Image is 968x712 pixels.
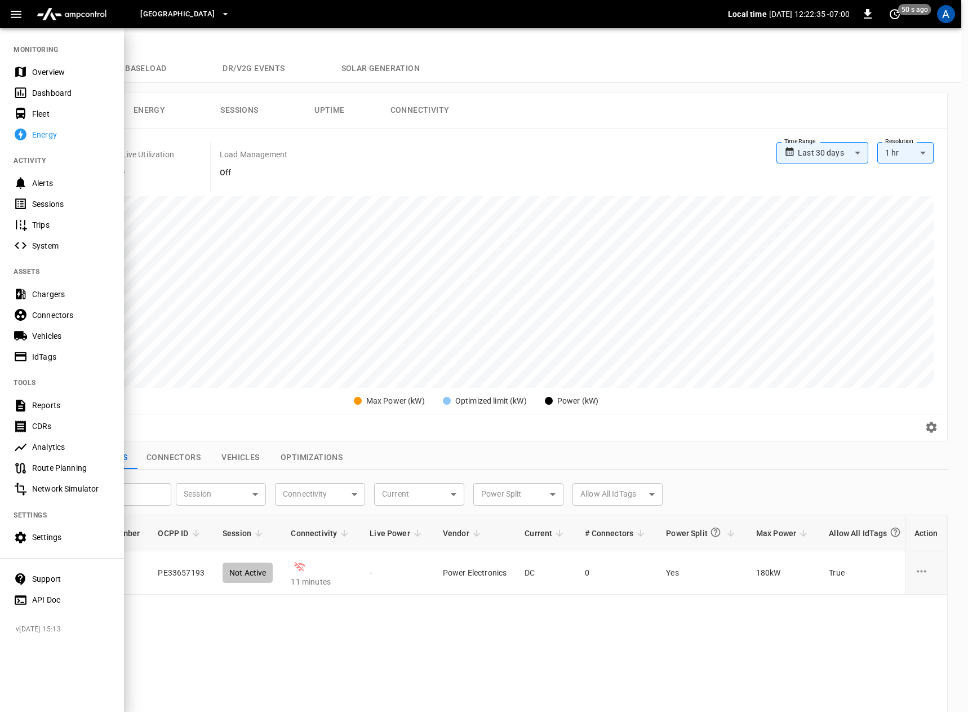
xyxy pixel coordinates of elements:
div: Chargers [32,289,110,300]
span: v [DATE] 15:13 [16,624,115,635]
div: profile-icon [937,5,955,23]
button: set refresh interval [886,5,904,23]
span: 50 s ago [898,4,931,15]
p: Local time [728,8,767,20]
div: Reports [32,400,110,411]
div: System [32,240,110,251]
div: Alerts [32,178,110,189]
p: [DATE] 12:22:35 -07:00 [769,8,850,20]
div: Overview [32,67,110,78]
div: Sessions [32,198,110,210]
div: IdTags [32,351,110,362]
div: API Doc [32,594,110,605]
span: [GEOGRAPHIC_DATA] [140,8,215,21]
div: Support [32,573,110,585]
div: CDRs [32,421,110,432]
div: Dashboard [32,87,110,99]
div: Settings [32,532,110,543]
div: Connectors [32,309,110,321]
img: ampcontrol.io logo [32,3,111,25]
div: Fleet [32,108,110,120]
div: Analytics [32,441,110,453]
div: Vehicles [32,330,110,342]
div: Trips [32,219,110,231]
div: Energy [32,129,110,140]
div: Route Planning [32,462,110,474]
div: Network Simulator [32,483,110,494]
